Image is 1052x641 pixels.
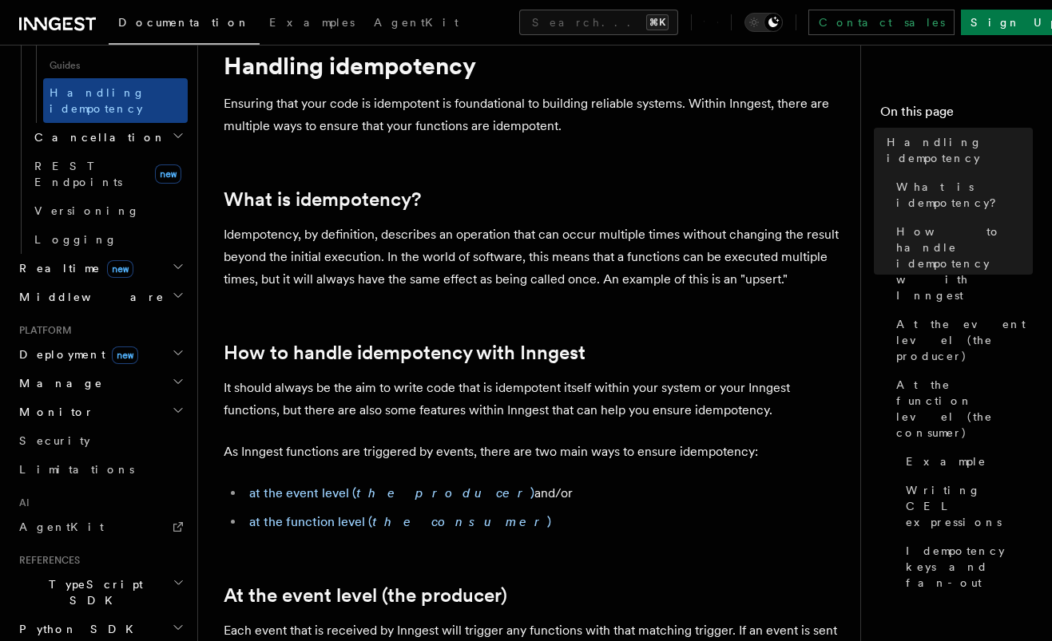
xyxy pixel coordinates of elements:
[906,543,1033,591] span: Idempotency keys and fan-out
[249,485,534,501] a: at the event level (the producer)
[890,172,1033,217] a: What is idempotency?
[899,476,1033,536] a: Writing CEL expressions
[224,188,421,211] a: What is idempotency?
[13,426,188,455] a: Security
[13,512,188,541] a: AgentKit
[808,10,955,35] a: Contact sales
[28,225,188,254] a: Logging
[13,554,80,567] span: References
[28,129,166,145] span: Cancellation
[28,196,188,225] a: Versioning
[224,377,848,421] p: It should always be the aim to write code that is idempotent itself within your system or your In...
[13,289,165,305] span: Middleware
[880,102,1033,128] h4: On this page
[899,536,1033,597] a: Idempotency keys and fan-out
[906,453,986,469] span: Example
[19,463,134,476] span: Limitations
[896,316,1033,364] span: At the event level (the producer)
[260,5,364,43] a: Examples
[896,377,1033,441] span: At the function level (the consumer)
[224,584,507,607] a: At the event level (the producer)
[356,485,530,501] em: the producer
[34,233,117,246] span: Logging
[249,514,551,529] a: at the function level (the consumer)
[13,283,188,311] button: Middleware
[13,398,188,426] button: Monitor
[269,16,355,29] span: Examples
[13,375,103,391] span: Manage
[13,254,188,283] button: Realtimenew
[107,260,133,278] span: new
[13,340,188,369] button: Deploymentnew
[112,346,138,364] span: new
[34,160,122,188] span: REST Endpoints
[155,164,181,184] span: new
[374,16,459,29] span: AgentKit
[519,10,678,35] button: Search...⌘K
[19,520,104,533] span: AgentKit
[28,123,188,152] button: Cancellation
[890,217,1033,310] a: How to handle idempotency with Inngest
[224,224,848,291] p: Idempotency, by definition, describes an operation that can occur multiple times without changing...
[364,5,468,43] a: AgentKit
[224,342,586,364] a: How to handle idempotency with Inngest
[899,447,1033,476] a: Example
[744,13,783,32] button: Toggle dark mode
[880,128,1033,172] a: Handling idempotency
[646,14,669,30] kbd: ⌘K
[13,576,173,608] span: TypeScript SDK
[224,441,848,463] p: As Inngest functions are triggered by events, there are two main ways to ensure idempotency:
[13,570,188,615] button: TypeScript SDK
[43,53,188,78] span: Guides
[906,482,1033,530] span: Writing CEL expressions
[13,497,30,509] span: AI
[896,224,1033,303] span: How to handle idempotency with Inngest
[224,93,848,137] p: Ensuring that your code is idempotent is foundational to building reliable systems. Within Innges...
[896,179,1033,211] span: What is idempotency?
[890,370,1033,447] a: At the function level (the consumer)
[887,134,1033,166] span: Handling idempotency
[109,5,260,45] a: Documentation
[28,152,188,196] a: REST Endpointsnew
[13,346,138,362] span: Deployment
[13,621,143,637] span: Python SDK
[43,78,188,123] a: Handling idempotency
[13,260,133,276] span: Realtime
[13,455,188,484] a: Limitations
[13,369,188,398] button: Manage
[890,310,1033,370] a: At the event level (the producer)
[34,204,140,217] span: Versioning
[372,514,547,529] em: the consumer
[224,51,848,80] h1: Handling idempotency
[244,482,848,504] li: and/or
[19,434,90,447] span: Security
[50,86,145,115] span: Handling idempotency
[13,404,94,420] span: Monitor
[118,16,250,29] span: Documentation
[13,324,72,337] span: Platform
